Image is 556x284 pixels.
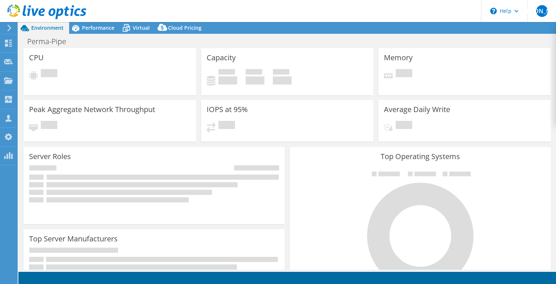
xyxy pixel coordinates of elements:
h3: Peak Aggregate Network Throughput [29,105,155,114]
h3: Average Daily Write [384,105,450,114]
h1: Perma-Pipe [24,37,78,46]
span: Pending [41,69,57,79]
span: [PERSON_NAME] [536,5,548,17]
span: Used [218,69,235,76]
h3: CPU [29,54,44,62]
h3: Server Roles [29,152,71,161]
span: Total [273,69,289,76]
span: Virtual [133,24,150,31]
span: Pending [41,121,57,131]
span: Pending [218,121,235,131]
span: Pending [396,121,412,131]
svg: \n [490,8,497,14]
h4: 0 GiB [273,76,292,85]
h3: IOPS at 95% [207,105,248,114]
span: Free [246,69,262,76]
span: Performance [82,24,114,31]
span: Pending [396,69,412,79]
h4: 0 GiB [246,76,264,85]
h3: Top Server Manufacturers [29,235,118,243]
h3: Top Operating Systems [295,152,545,161]
h3: Capacity [207,54,236,62]
h3: Memory [384,54,413,62]
span: Cloud Pricing [168,24,202,31]
h4: 0 GiB [218,76,237,85]
span: Environment [31,24,64,31]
